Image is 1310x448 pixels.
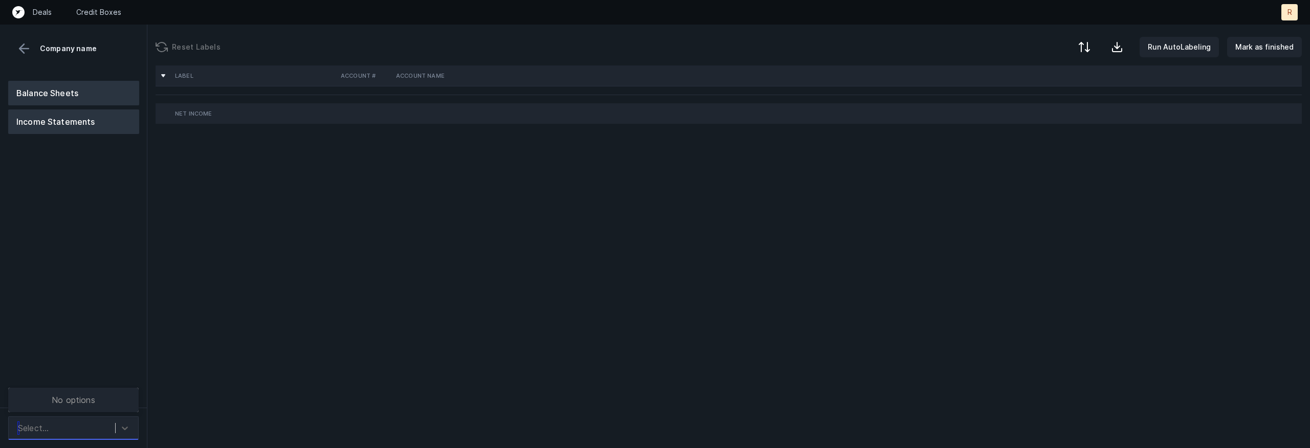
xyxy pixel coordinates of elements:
button: Income Statements [8,109,139,134]
div: Select... [18,422,49,434]
a: Credit Boxes [76,7,121,17]
div: No options [8,390,139,410]
td: Net Income [171,103,337,124]
a: Deals [33,7,52,17]
button: Run AutoLabeling [1140,37,1219,57]
th: Label [171,65,337,86]
button: R [1281,4,1298,20]
th: Account # [337,65,392,86]
p: Run AutoLabeling [1148,41,1211,53]
button: Mark as finished [1227,37,1302,57]
p: R [1287,7,1292,17]
p: Mark as finished [1235,41,1294,53]
th: Account Name [392,65,517,86]
div: Company name [8,41,139,56]
button: Balance Sheets [8,81,139,105]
